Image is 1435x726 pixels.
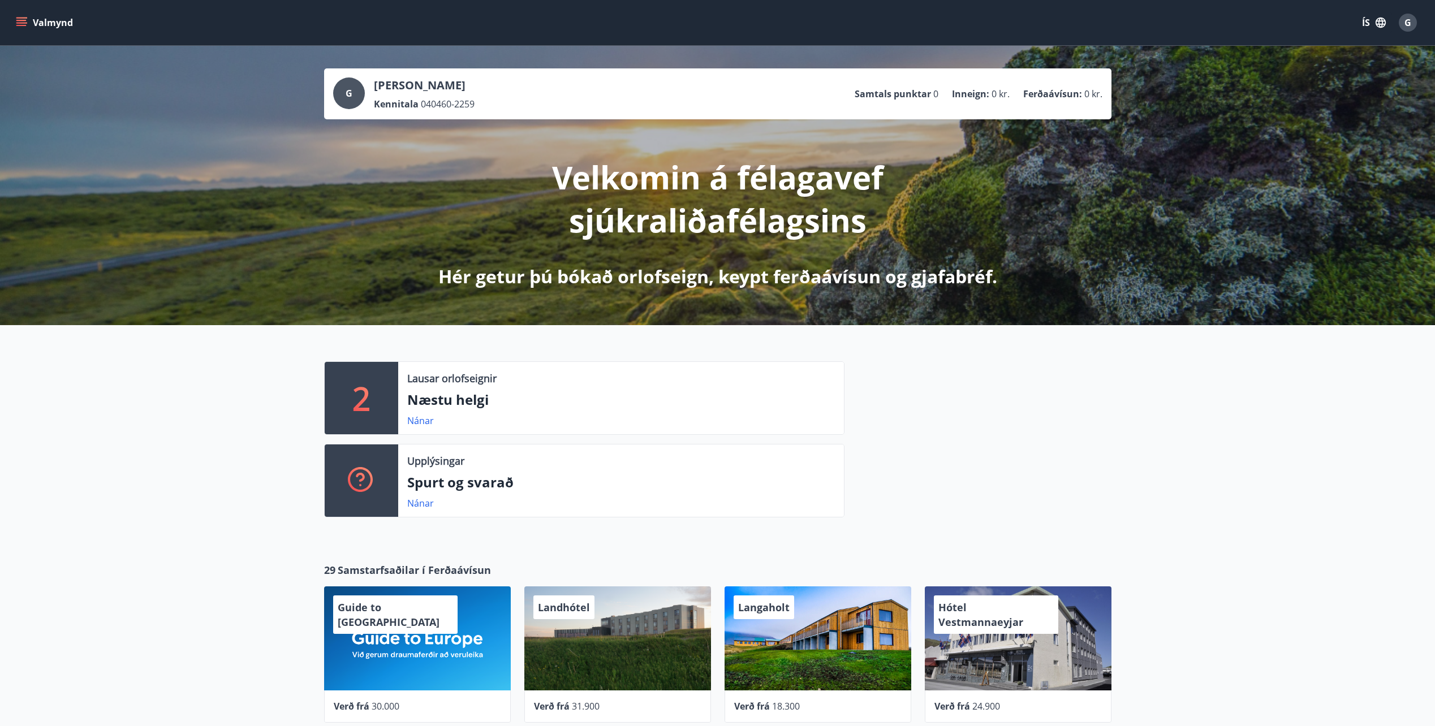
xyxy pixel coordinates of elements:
[1404,16,1411,29] span: G
[738,600,790,614] span: Langaholt
[407,473,835,492] p: Spurt og svarað
[934,700,970,712] span: Verð frá
[346,87,352,100] span: G
[374,98,419,110] p: Kennitala
[1356,12,1392,33] button: ÍS
[438,264,997,289] p: Hér getur þú bókað orlofseign, keypt ferðaávísun og gjafabréf.
[734,700,770,712] span: Verð frá
[419,155,1016,241] p: Velkomin á félagavef sjúkraliðafélagsins
[972,700,1000,712] span: 24.900
[338,563,491,577] span: Samstarfsaðilar í Ferðaávísun
[372,700,399,712] span: 30.000
[14,12,77,33] button: menu
[855,88,931,100] p: Samtals punktar
[407,390,835,409] p: Næstu helgi
[407,453,464,468] p: Upplýsingar
[352,377,370,420] p: 2
[772,700,800,712] span: 18.300
[1394,9,1421,36] button: G
[992,88,1010,100] span: 0 kr.
[1084,88,1102,100] span: 0 kr.
[421,98,475,110] span: 040460-2259
[952,88,989,100] p: Inneign :
[338,600,439,629] span: Guide to [GEOGRAPHIC_DATA]
[407,371,497,386] p: Lausar orlofseignir
[572,700,600,712] span: 31.900
[538,600,590,614] span: Landhótel
[933,88,938,100] span: 0
[534,700,570,712] span: Verð frá
[324,563,335,577] span: 29
[938,600,1023,629] span: Hótel Vestmannaeyjar
[374,77,475,93] p: [PERSON_NAME]
[1023,88,1082,100] p: Ferðaávísun :
[407,414,434,427] a: Nánar
[407,497,434,509] a: Nánar
[334,700,369,712] span: Verð frá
